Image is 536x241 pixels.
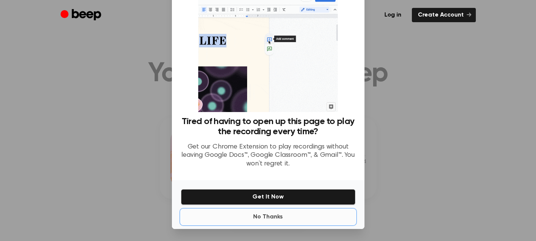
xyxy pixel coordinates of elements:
button: Get It Now [181,189,355,205]
a: Log in [378,8,407,22]
h3: Tired of having to open up this page to play the recording every time? [181,117,355,137]
a: Beep [61,8,103,23]
a: Create Account [412,8,476,22]
button: No Thanks [181,209,355,224]
p: Get our Chrome Extension to play recordings without leaving Google Docs™, Google Classroom™, & Gm... [181,143,355,168]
